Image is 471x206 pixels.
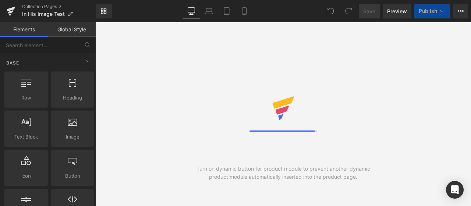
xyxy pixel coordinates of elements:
[453,4,468,18] button: More
[96,4,112,18] a: New Library
[22,4,96,10] a: Collection Pages
[53,94,92,102] span: Heading
[414,4,450,18] button: Publish
[446,181,464,199] div: Open Intercom Messenger
[7,133,46,141] span: Text Block
[189,165,377,181] div: Turn on dynamic button for product module to prevent another dynamic product module automatically...
[383,4,411,18] a: Preview
[387,7,407,15] span: Preview
[323,4,338,18] button: Undo
[22,11,65,17] span: In His Image Test
[183,4,200,18] a: Desktop
[6,59,20,66] span: Base
[48,22,96,37] a: Global Style
[200,4,218,18] a: Laptop
[218,4,235,18] a: Tablet
[53,133,92,141] span: Image
[363,7,375,15] span: Save
[341,4,356,18] button: Redo
[53,172,92,180] span: Button
[7,172,46,180] span: Icon
[7,94,46,102] span: Row
[235,4,253,18] a: Mobile
[419,8,437,14] span: Publish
